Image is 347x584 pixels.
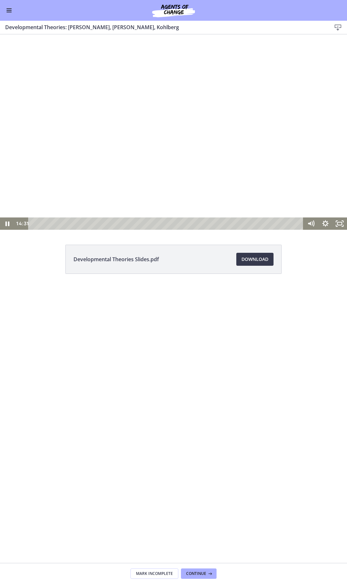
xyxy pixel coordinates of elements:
[318,183,333,195] button: Show settings menu
[241,255,268,263] span: Download
[136,571,173,576] span: Mark Incomplete
[332,183,347,195] button: Fullscreen
[34,183,300,195] div: Playbar
[5,6,13,14] button: Enable menu
[73,255,159,263] span: Developmental Theories Slides.pdf
[135,3,212,18] img: Agents of Change
[236,253,274,266] a: Download
[5,23,321,31] h3: Developmental Theories: [PERSON_NAME], [PERSON_NAME], Kohlberg
[186,571,206,576] span: Continue
[130,568,178,579] button: Mark Incomplete
[181,568,217,579] button: Continue
[304,183,318,195] button: Mute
